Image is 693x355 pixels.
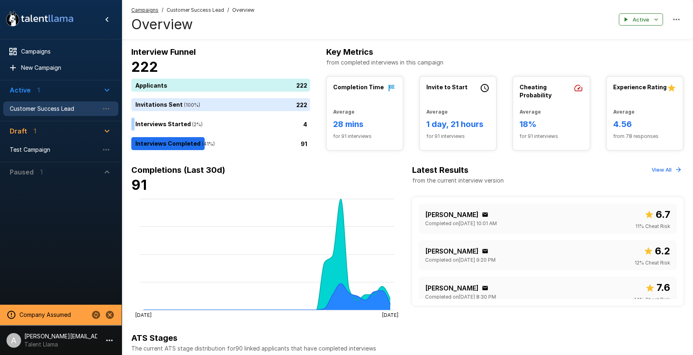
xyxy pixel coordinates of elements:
[482,248,488,254] div: Click to copy
[645,280,670,295] span: Overall score out of 10
[326,47,373,57] b: Key Metrics
[412,165,468,175] b: Latest Results
[619,13,663,26] button: Active
[613,132,676,140] span: from 78 responses
[426,109,448,115] b: Average
[333,132,396,140] span: for 91 interviews
[303,120,307,129] p: 4
[613,118,676,131] h6: 4.56
[613,84,667,90] b: Experience Rating
[644,243,670,259] span: Overall score out of 10
[425,246,479,256] p: [PERSON_NAME]
[634,296,670,304] span: 14 % Cheat Risk
[644,207,670,222] span: Overall score out of 10
[425,219,497,228] span: Completed on [DATE] 10:01 AM
[425,283,479,293] p: [PERSON_NAME]
[425,293,496,301] span: Completed on [DATE] 8:30 PM
[520,132,583,140] span: for 91 interviews
[482,285,488,291] div: Click to copy
[482,211,488,218] div: Click to copy
[333,84,384,90] b: Completion Time
[333,118,396,131] h6: 28 mins
[232,6,255,14] span: Overview
[131,344,683,353] p: The current ATS stage distribution for 90 linked applicants that have completed interviews
[426,118,490,131] h6: 1 day, 21 hours
[301,140,307,148] p: 91
[131,58,158,75] b: 222
[426,84,468,90] b: Invite to Start
[131,333,178,343] b: ATS Stages
[426,132,490,140] span: for 91 interviews
[425,256,496,264] span: Completed on [DATE] 9:20 PM
[520,118,583,131] h6: 18%
[131,7,158,13] u: Campaigns
[382,312,398,318] tspan: [DATE]
[131,176,147,193] b: 91
[650,164,683,176] button: View All
[131,47,196,57] b: Interview Funnel
[131,16,255,33] h4: Overview
[326,58,683,67] p: from completed interviews in this campaign
[131,165,225,175] b: Completions (Last 30d)
[296,101,307,109] p: 222
[635,222,670,230] span: 11 % Cheat Risk
[520,109,541,115] b: Average
[333,109,355,115] b: Average
[425,210,479,219] p: [PERSON_NAME]
[635,259,670,267] span: 12 % Cheat Risk
[657,282,670,293] b: 7.6
[655,245,670,257] b: 6.2
[520,84,552,99] b: Cheating Probability
[227,6,229,14] span: /
[296,81,307,90] p: 222
[135,312,152,318] tspan: [DATE]
[656,209,670,220] b: 6.7
[613,109,635,115] b: Average
[167,6,224,14] span: Customer Success Lead
[162,6,163,14] span: /
[412,176,504,185] p: from the current interview version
